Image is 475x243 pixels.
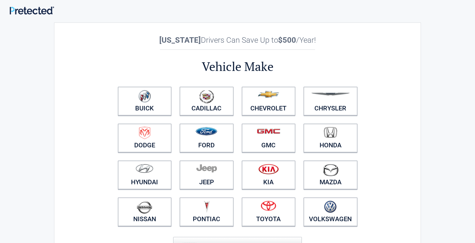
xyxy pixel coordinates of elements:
img: jeep [196,164,217,173]
b: [US_STATE] [159,36,201,45]
a: Toyota [242,197,296,226]
a: Dodge [118,124,172,152]
a: Cadillac [180,87,234,116]
h2: Drivers Can Save Up to /Year [114,36,361,45]
a: Ford [180,124,234,152]
a: Kia [242,161,296,189]
img: pontiac [203,201,210,213]
a: Pontiac [180,197,234,226]
img: gmc [257,128,280,134]
a: Chevrolet [242,87,296,116]
img: volkswagen [324,201,337,213]
b: $500 [278,36,296,45]
img: honda [324,127,337,138]
img: buick [138,90,151,103]
a: GMC [242,124,296,152]
img: cadillac [199,90,214,103]
a: Honda [303,124,358,152]
img: hyundai [135,164,154,173]
img: toyota [261,201,276,211]
h2: Vehicle Make [114,58,361,75]
a: Buick [118,87,172,116]
img: mazda [322,164,339,176]
a: Chrysler [303,87,358,116]
a: Hyundai [118,161,172,189]
img: chrysler [311,93,350,96]
img: kia [258,164,279,174]
a: Mazda [303,161,358,189]
img: Main Logo [10,6,54,14]
a: Volkswagen [303,197,358,226]
img: chevrolet [258,91,279,98]
img: ford [196,127,217,135]
a: Nissan [118,197,172,226]
img: nissan [137,201,152,214]
img: dodge [139,127,150,139]
a: Jeep [180,161,234,189]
